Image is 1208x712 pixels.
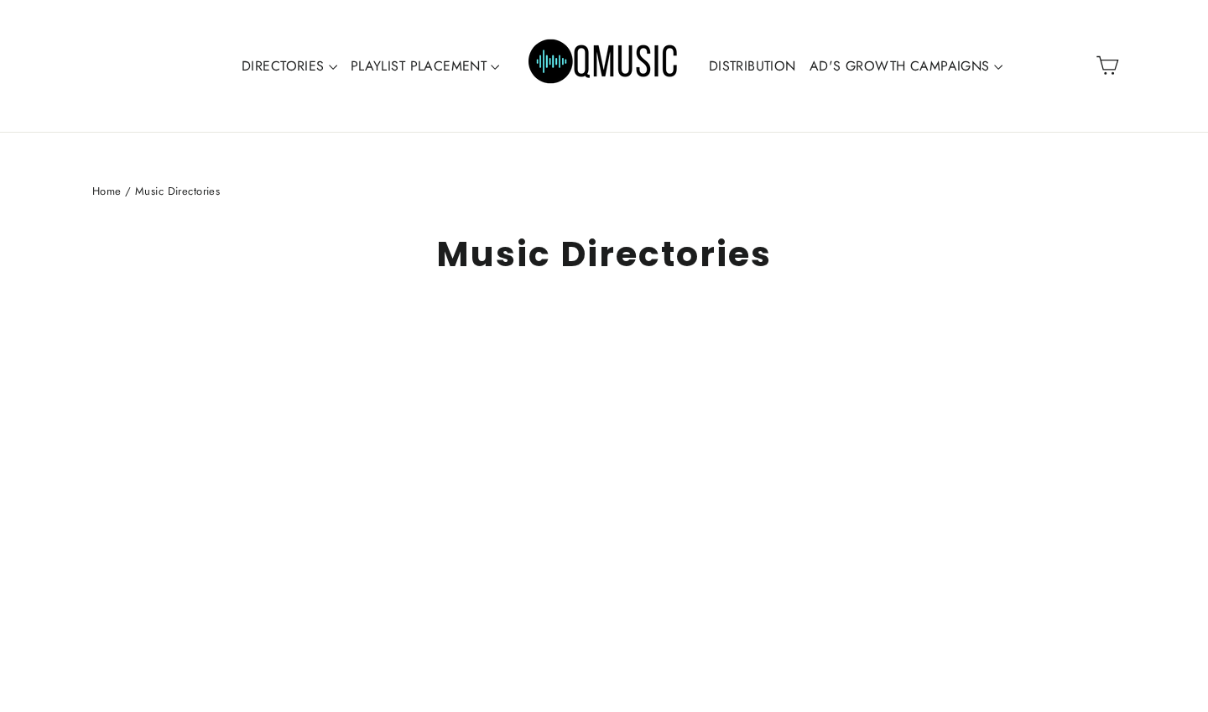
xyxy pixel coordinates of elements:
[125,183,131,199] span: /
[803,47,1009,86] a: AD'S GROWTH CAMPAIGNS
[135,183,220,199] span: Music Directories
[235,47,344,86] a: DIRECTORIES
[92,183,1116,201] nav: breadcrumbs
[344,47,507,86] a: PLAYLIST PLACEMENT
[92,183,122,199] a: Home
[182,17,1026,115] div: Primary
[702,47,803,86] a: DISTRIBUTION
[92,233,1116,275] h1: Music Directories
[528,28,679,103] img: Q Music Promotions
